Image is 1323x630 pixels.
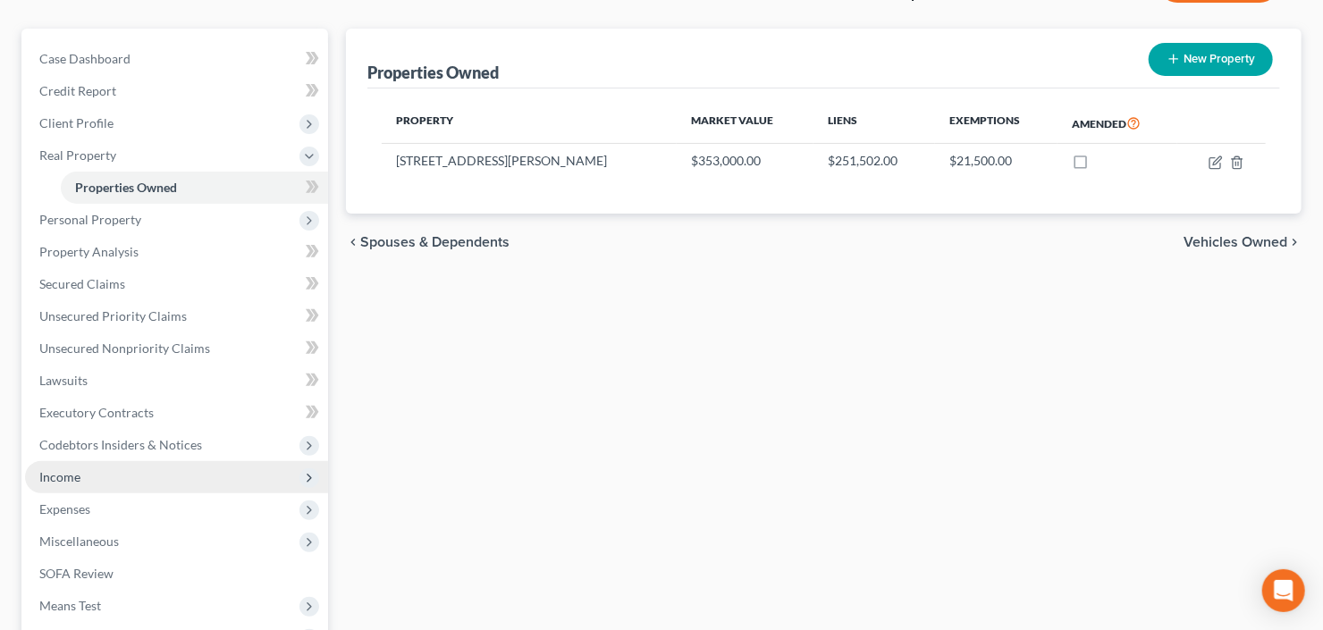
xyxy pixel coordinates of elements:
[813,144,935,178] td: $251,502.00
[935,103,1058,144] th: Exemptions
[346,235,360,249] i: chevron_left
[346,235,510,249] button: chevron_left Spouses & Dependents
[25,236,328,268] a: Property Analysis
[25,300,328,332] a: Unsecured Priority Claims
[1287,235,1302,249] i: chevron_right
[25,268,328,300] a: Secured Claims
[39,244,139,259] span: Property Analysis
[382,144,677,178] td: [STREET_ADDRESS][PERSON_NAME]
[39,51,131,66] span: Case Dashboard
[39,437,202,452] span: Codebtors Insiders & Notices
[61,172,328,204] a: Properties Owned
[25,558,328,590] a: SOFA Review
[75,180,177,195] span: Properties Owned
[25,365,328,397] a: Lawsuits
[39,212,141,227] span: Personal Property
[1149,43,1273,76] button: New Property
[677,144,813,178] td: $353,000.00
[813,103,935,144] th: Liens
[25,75,328,107] a: Credit Report
[39,373,88,388] span: Lawsuits
[360,235,510,249] span: Spouses & Dependents
[367,62,499,83] div: Properties Owned
[1184,235,1302,249] button: Vehicles Owned chevron_right
[935,144,1058,178] td: $21,500.00
[1184,235,1287,249] span: Vehicles Owned
[39,501,90,517] span: Expenses
[39,147,116,163] span: Real Property
[39,115,114,130] span: Client Profile
[39,566,114,581] span: SOFA Review
[1058,103,1177,144] th: Amended
[39,83,116,98] span: Credit Report
[39,598,101,613] span: Means Test
[1262,569,1305,612] div: Open Intercom Messenger
[382,103,677,144] th: Property
[39,533,119,549] span: Miscellaneous
[39,340,210,356] span: Unsecured Nonpriority Claims
[25,397,328,429] a: Executory Contracts
[39,469,80,484] span: Income
[25,332,328,365] a: Unsecured Nonpriority Claims
[39,276,125,291] span: Secured Claims
[39,308,187,323] span: Unsecured Priority Claims
[677,103,813,144] th: Market Value
[39,405,154,420] span: Executory Contracts
[25,43,328,75] a: Case Dashboard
